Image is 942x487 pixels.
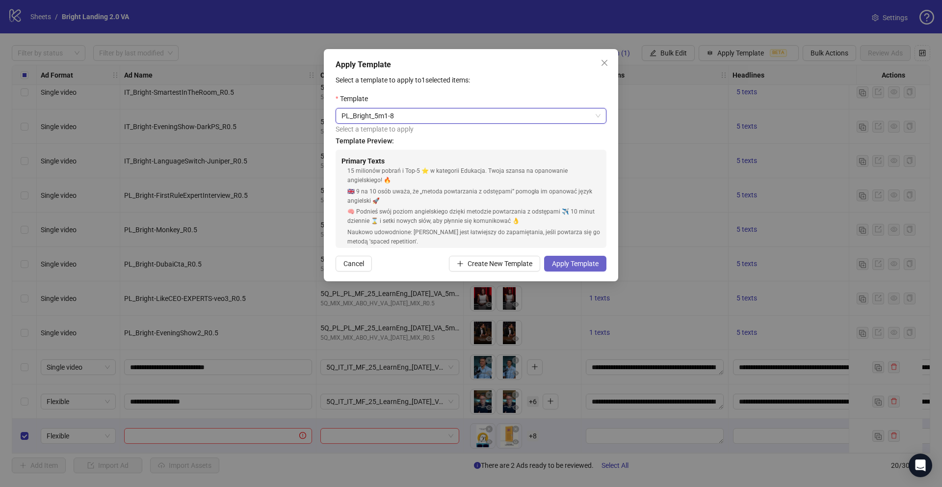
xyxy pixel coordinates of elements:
h4: Template Preview: [336,135,606,146]
button: Create New Template [449,256,540,271]
label: Template [336,93,374,104]
span: Apply Template [552,260,599,268]
span: Create New Template [468,260,532,268]
strong: Primary Texts [341,157,385,165]
div: Apply Template [336,59,606,71]
div: 🇬🇧 9 na 10 osób uważa, że „metoda powtarzania z odstępami” pomogła im opanować język angielski 🚀 [347,187,601,206]
button: Close [597,55,612,71]
span: plus [457,260,464,267]
span: close [601,59,608,67]
button: Apply Template [544,256,606,271]
span: Cancel [343,260,364,268]
div: 15 milionów pobrań i Top-5 ⭐️ w kategorii Edukacja. Twoja szansa na opanowanie angielskiego! 🔥 [347,166,601,185]
div: Open Intercom Messenger [909,454,932,477]
div: Select a template to apply [336,124,606,135]
span: PL_Bright_5m1-8 [341,108,601,123]
button: Cancel [336,256,372,271]
div: Naukowo udowodnione: [PERSON_NAME] jest łatwiejszy do zapamiętania, jeśli powtarza się go metodą ... [347,228,601,246]
div: 🧠 Podnieś swój poziom angielskiego dzięki metodzie powtarzania z odstępami ✈️ 10 minut dziennie ⌛... [347,207,601,226]
p: Select a template to apply to 1 selected items: [336,75,606,85]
